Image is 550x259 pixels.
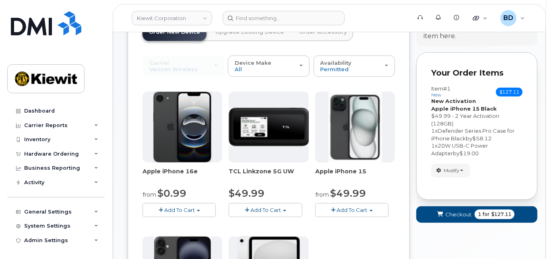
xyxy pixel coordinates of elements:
img: iphone16e.png [153,92,211,162]
span: 1 [431,142,435,149]
button: Device Make All [228,55,310,76]
a: Order Accessory [293,23,353,41]
small: new [431,92,441,98]
div: Barbara Dye [495,10,531,26]
span: #1 [443,85,451,92]
div: $49.99 - 2 Year Activation (128GB) [431,112,523,127]
div: Quicklinks [467,10,493,26]
h3: Item [431,86,451,97]
img: linkzone5g.png [229,108,308,146]
button: Availability Permitted [314,55,395,76]
span: 1 [431,127,435,134]
button: Add To Cart [315,203,389,217]
a: Upgrade Existing Device [209,23,290,41]
button: Checkout 1 for $127.11 [416,206,538,223]
span: $49.99 [229,187,265,199]
iframe: Messenger Launcher [515,224,544,253]
span: BD [503,13,513,23]
span: All [235,66,242,72]
a: Order New Device [143,23,207,41]
span: 20W USB-C Power Adapter [431,142,488,156]
button: Add To Cart [143,203,216,217]
span: $49.99 [330,187,366,199]
strong: Apple iPhone 15 [431,105,480,112]
span: $58.12 [472,135,492,142]
span: Defender Series Pro Case for iPhone Black [431,127,515,142]
span: Availability [320,60,352,66]
a: Kiewit Corporation [132,11,212,25]
span: Permitted [320,66,349,72]
p: Your Order Items [431,67,523,79]
strong: Black [481,105,497,112]
div: x by [431,127,523,142]
div: TCL Linkzone 5G UW [229,167,308,183]
input: Find something... [223,11,345,25]
span: Add To Cart [164,207,195,213]
div: Apple iPhone 16e [143,167,222,183]
button: Add To Cart [229,203,302,217]
span: Add To Cart [337,207,368,213]
span: $127.11 [491,211,511,218]
span: Device Make [235,60,271,66]
span: for [481,211,491,218]
small: from [315,191,329,198]
span: $0.99 [157,187,186,199]
span: Add To Cart [250,207,281,213]
span: Modify [444,167,459,174]
span: $19.00 [459,150,479,156]
div: x by [431,142,523,157]
div: Apple iPhone 15 [315,167,395,183]
span: $127.11 [496,88,523,97]
img: iphone15.jpg [329,92,382,162]
span: 1 [478,211,481,218]
span: Checkout [445,211,471,218]
small: from [143,191,156,198]
button: Modify [431,164,470,178]
strong: New Activation [431,98,476,104]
